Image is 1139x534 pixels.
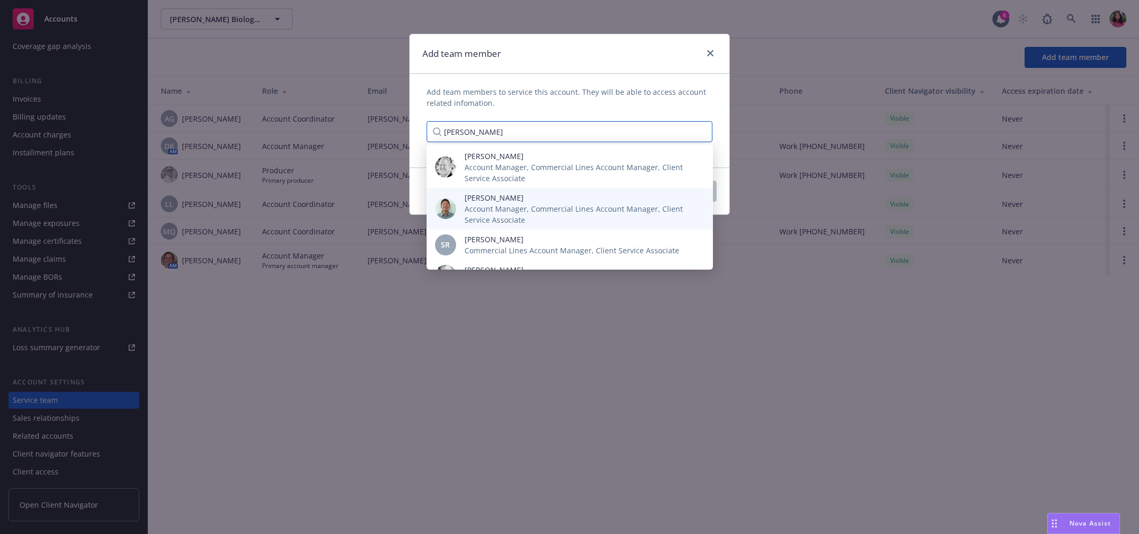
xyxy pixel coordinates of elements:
[704,47,717,60] a: close
[1069,519,1111,528] span: Nova Assist
[435,265,456,286] img: photo
[465,162,696,184] span: Account Manager, Commercial Lines Account Manager, Client Service Associate
[1047,513,1120,534] button: Nova Assist
[427,260,713,291] div: photo[PERSON_NAME]Commercial Lines Producer, Personal Lines Producer, Producer
[427,86,712,108] span: Add team members to service this account. They will be able to access account related infomation.
[427,146,713,188] div: photo[PERSON_NAME]Account Manager, Commercial Lines Account Manager, Client Service Associate
[435,198,456,219] img: photo
[465,151,696,162] span: [PERSON_NAME]
[427,230,713,260] div: SR[PERSON_NAME]Commercial Lines Account Manager, Client Service Associate
[427,188,713,230] div: photo[PERSON_NAME]Account Manager, Commercial Lines Account Manager, Client Service Associate
[422,47,501,61] h1: Add team member
[465,264,688,275] span: [PERSON_NAME]
[427,121,712,142] input: Type a name
[435,156,456,177] img: photo
[441,239,450,250] span: SR
[465,245,679,256] span: Commercial Lines Account Manager, Client Service Associate
[465,192,696,203] span: [PERSON_NAME]
[465,203,696,225] span: Account Manager, Commercial Lines Account Manager, Client Service Associate
[465,234,679,245] span: [PERSON_NAME]
[1048,513,1061,533] div: Drag to move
